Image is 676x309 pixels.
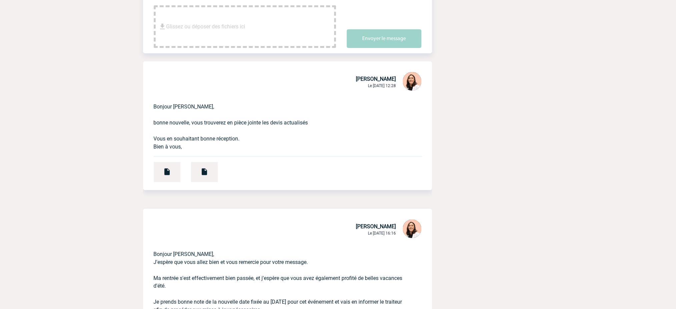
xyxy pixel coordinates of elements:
[143,166,180,172] a: IME-CAPGEMINI BOUYAGUI 09.10.25 COCKTAIL 8 PIECES SANS SERVICE 50 PERS.pdf
[403,220,422,238] img: 129834-0.png
[403,72,422,91] img: 129834-0.png
[180,166,218,172] a: DEVIS 04482 IME CAPGEMINI LIV DU 09.10.25.pdf
[356,223,396,230] span: [PERSON_NAME]
[154,92,403,151] p: Bonjour [PERSON_NAME], bonne nouvelle, vous trouverez en pièce jointe les devis actualisés Vous e...
[158,23,166,31] img: file_download.svg
[347,29,422,48] button: Envoyer le message
[368,83,396,88] span: Le [DATE] 12:28
[166,10,245,43] span: Glissez ou déposer des fichiers ici
[368,231,396,236] span: Le [DATE] 16:16
[356,76,396,82] span: [PERSON_NAME]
